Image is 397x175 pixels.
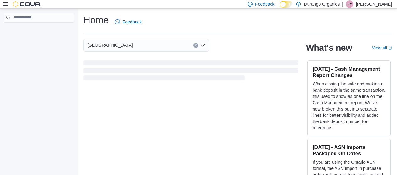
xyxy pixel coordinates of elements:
[280,1,293,8] input: Dark Mode
[87,41,133,49] span: [GEOGRAPHIC_DATA]
[313,81,385,131] p: When closing the safe and making a bank deposit in the same transaction, this used to show as one...
[306,43,352,53] h2: What's new
[122,19,142,25] span: Feedback
[313,144,385,157] h3: [DATE] - ASN Imports Packaged On Dates
[388,46,392,50] svg: External link
[346,0,353,8] div: Daniel Mendoza
[13,1,41,7] img: Cova
[342,0,343,8] p: |
[356,0,392,8] p: [PERSON_NAME]
[255,1,274,7] span: Feedback
[304,0,340,8] p: Durango Organics
[112,16,144,28] a: Feedback
[347,0,353,8] span: DM
[372,45,392,50] a: View allExternal link
[83,14,109,26] h1: Home
[313,66,385,78] h3: [DATE] - Cash Management Report Changes
[193,43,198,48] button: Clear input
[83,62,298,82] span: Loading
[4,24,74,39] nav: Complex example
[200,43,205,48] button: Open list of options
